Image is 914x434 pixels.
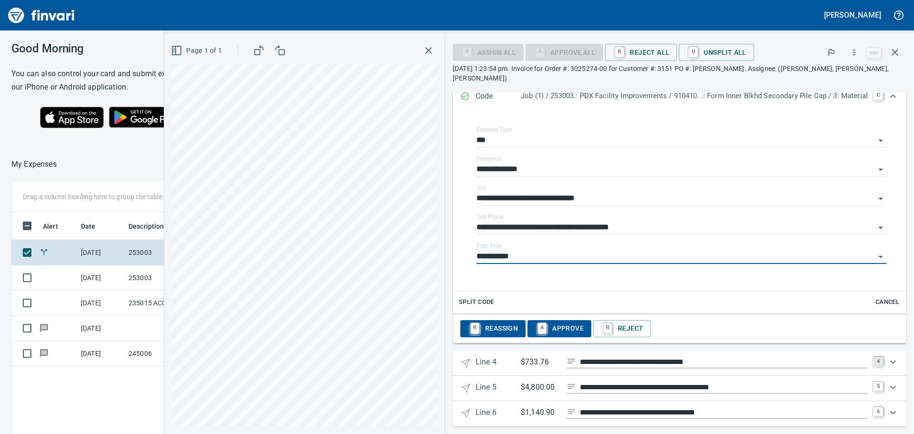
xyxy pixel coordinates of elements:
[874,192,887,205] button: Open
[125,240,210,265] td: 253003
[460,320,526,337] button: RReassign
[11,159,57,170] nav: breadcrumb
[468,321,518,337] span: Reassign
[537,323,546,333] a: A
[535,321,584,337] span: Approve
[173,45,222,57] span: Page 1 of 1
[824,10,881,20] h5: [PERSON_NAME]
[81,221,96,232] span: Date
[11,67,214,94] h6: You can also control your card and submit expenses from our iPhone or Android application.
[476,382,521,395] p: Line 5
[476,407,521,421] p: Line 6
[453,401,906,426] div: Expand
[864,41,906,64] span: Close invoice
[40,107,104,128] img: Download on the App Store
[521,356,559,368] p: $733.76
[453,351,906,376] div: Expand
[874,250,887,263] button: Open
[77,265,125,291] td: [DATE]
[527,320,591,337] button: AApprove
[39,325,49,331] span: Has messages
[129,221,164,232] span: Description
[477,185,487,191] label: Job
[81,221,108,232] span: Date
[521,382,559,394] p: $4,800.00
[43,221,58,232] span: Alert
[453,48,524,56] div: Assign All
[477,127,512,132] label: Expense Type
[6,4,77,27] img: Finvari
[459,297,494,308] span: Split Code
[822,8,884,22] button: [PERSON_NAME]
[844,42,864,63] button: More
[453,314,906,343] div: Expand
[39,350,49,356] span: Has messages
[874,163,887,176] button: Open
[872,295,903,310] button: Cancel
[476,91,521,103] p: Code
[77,316,125,341] td: [DATE]
[77,240,125,265] td: [DATE]
[593,320,651,337] button: RReject
[686,44,746,61] span: Unsplit All
[476,356,521,370] p: Line 4
[821,42,842,63] button: Flag
[125,265,210,291] td: 253003
[453,112,906,313] div: Expand
[477,243,502,249] label: Cost Type
[453,81,906,112] div: Expand
[874,221,887,234] button: Open
[615,47,624,57] a: R
[874,134,887,147] button: Open
[874,297,900,308] span: Cancel
[39,249,49,255] span: Split transaction
[23,192,162,202] p: Drag a column heading here to group the table
[874,91,883,100] a: C
[11,159,57,170] p: My Expenses
[11,42,214,55] h3: Good Morning
[874,382,883,391] a: 5
[129,221,177,232] span: Description
[457,295,497,310] button: Split Code
[521,91,868,101] p: Job (1) / 253003.: PDX Facility Improvements / 910410. .: Form Inner Blkhd Secondary Pile Cap / 3...
[521,407,559,419] p: $1,140.90
[526,48,603,56] div: Job Phase required
[601,321,643,337] span: Reject
[477,214,504,220] label: Job Phase
[477,156,501,161] label: Company
[453,64,906,83] p: [DATE] 1:23:54 pm. Invoice for Order #: 3025274-00 for Customer #: 3151 PO #: [PERSON_NAME]. Assi...
[613,44,669,61] span: Reject All
[77,341,125,366] td: [DATE]
[125,291,210,316] td: 235015 ACCT [PHONE_NUMBER]
[169,42,226,60] button: Page 1 of 1
[603,323,612,333] a: R
[605,44,677,61] button: RReject All
[679,44,754,61] button: UUnsplit All
[125,341,210,366] td: 245006
[453,376,906,401] div: Expand
[470,323,479,333] a: R
[874,407,883,416] a: 6
[874,357,883,366] a: 4
[689,47,698,57] a: U
[43,221,70,232] span: Alert
[867,48,881,58] a: esc
[77,291,125,316] td: [DATE]
[104,101,186,133] img: Get it on Google Play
